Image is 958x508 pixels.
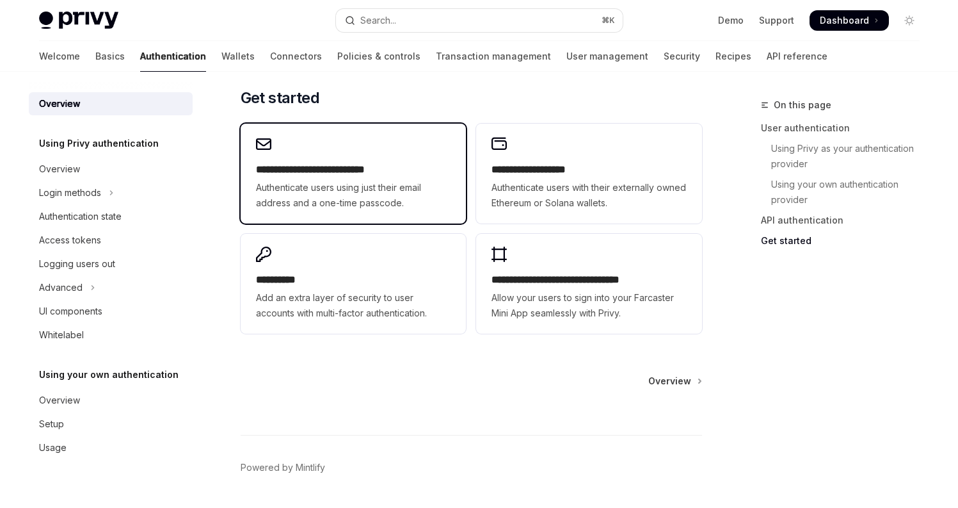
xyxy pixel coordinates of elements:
[761,174,930,210] a: Using your own authentication provider
[29,413,193,436] a: Setup
[39,393,80,408] div: Overview
[360,13,396,28] div: Search...
[476,124,701,224] a: **** **** **** ****Authenticate users with their externally owned Ethereum or Solana wallets.
[39,440,67,455] div: Usage
[759,14,794,27] a: Support
[221,41,255,72] a: Wallets
[761,118,930,138] a: User authentication
[820,14,869,27] span: Dashboard
[29,436,193,459] a: Usage
[39,367,179,382] h5: Using your own authentication
[241,461,325,474] a: Powered by Mintlify
[39,136,159,151] h5: Using Privy authentication
[241,234,466,334] a: **** *****Add an extra layer of security to user accounts with multi-factor authentication.
[715,41,751,72] a: Recipes
[256,290,451,321] span: Add an extra layer of security to user accounts with multi-factor authentication.
[140,41,206,72] a: Authentication
[491,180,686,211] span: Authenticate users with their externally owned Ethereum or Solana wallets.
[39,416,64,432] div: Setup
[29,205,193,228] a: Authentication state
[29,92,193,115] a: Overview
[761,231,930,251] a: Get started
[337,41,420,72] a: Policies & controls
[664,41,700,72] a: Security
[648,375,701,388] a: Overview
[767,41,827,72] a: API reference
[95,41,125,72] a: Basics
[39,12,118,29] img: light logo
[761,138,930,174] a: Using Privy as your authentication provider
[256,180,451,211] span: Authenticate users using just their email address and a one-time passcode.
[436,41,551,72] a: Transaction management
[761,210,930,231] a: API authentication
[29,300,193,323] a: UI components
[39,304,102,319] div: UI components
[241,88,319,108] span: Get started
[39,96,80,111] div: Overview
[39,209,122,224] div: Authentication state
[29,276,193,299] button: Toggle Advanced section
[39,185,101,201] div: Login methods
[39,327,84,343] div: Whitelabel
[29,252,193,275] a: Logging users out
[29,324,193,347] a: Whitelabel
[336,9,623,32] button: Open search
[810,10,889,31] a: Dashboard
[648,375,691,388] span: Overview
[718,14,744,27] a: Demo
[39,41,80,72] a: Welcome
[39,161,80,177] div: Overview
[29,389,193,412] a: Overview
[29,229,193,252] a: Access tokens
[270,41,322,72] a: Connectors
[39,280,83,295] div: Advanced
[602,15,615,26] span: ⌘ K
[29,158,193,181] a: Overview
[29,181,193,204] button: Toggle Login methods section
[774,97,831,113] span: On this page
[566,41,648,72] a: User management
[39,256,115,272] div: Logging users out
[899,10,920,31] button: Toggle dark mode
[491,290,686,321] span: Allow your users to sign into your Farcaster Mini App seamlessly with Privy.
[39,233,101,248] div: Access tokens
